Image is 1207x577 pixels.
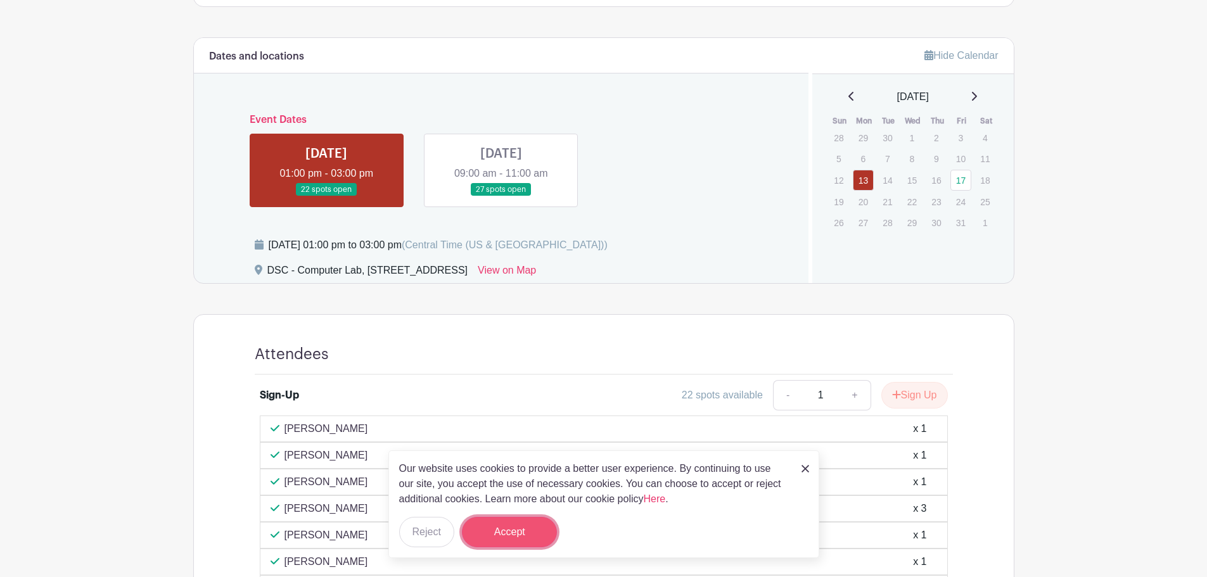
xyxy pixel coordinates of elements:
[644,493,666,504] a: Here
[974,115,999,127] th: Sat
[239,114,763,126] h6: Event Dates
[462,517,557,547] button: Accept
[284,501,368,516] p: [PERSON_NAME]
[950,170,971,191] a: 17
[902,192,923,212] p: 22
[902,213,923,232] p: 29
[913,554,926,569] div: x 1
[897,89,929,105] span: [DATE]
[828,128,849,148] p: 28
[974,149,995,168] p: 11
[950,213,971,232] p: 31
[877,149,898,168] p: 7
[877,128,898,148] p: 30
[682,388,763,403] div: 22 spots available
[255,345,329,364] h4: Attendees
[902,170,923,190] p: 15
[926,192,947,212] p: 23
[284,474,368,490] p: [PERSON_NAME]
[926,170,947,190] p: 16
[925,115,950,127] th: Thu
[924,50,998,61] a: Hide Calendar
[828,170,849,190] p: 12
[974,128,995,148] p: 4
[260,388,299,403] div: Sign-Up
[853,213,874,232] p: 27
[913,501,926,516] div: x 3
[399,517,454,547] button: Reject
[853,128,874,148] p: 29
[913,528,926,543] div: x 1
[267,263,468,283] div: DSC - Computer Lab, [STREET_ADDRESS]
[399,461,788,507] p: Our website uses cookies to provide a better user experience. By continuing to use our site, you ...
[853,170,874,191] a: 13
[827,115,852,127] th: Sun
[284,528,368,543] p: [PERSON_NAME]
[877,213,898,232] p: 28
[209,51,304,63] h6: Dates and locations
[284,554,368,569] p: [PERSON_NAME]
[902,149,923,168] p: 8
[801,465,809,472] img: close_button-5f87c8562297e5c2d7936805f587ecaba9071eb48480494691a3f1689db116b3.svg
[269,238,608,253] div: [DATE] 01:00 pm to 03:00 pm
[828,213,849,232] p: 26
[773,380,802,410] a: -
[402,239,608,250] span: (Central Time (US & [GEOGRAPHIC_DATA]))
[950,115,974,127] th: Fri
[913,474,926,490] div: x 1
[950,149,971,168] p: 10
[876,115,901,127] th: Tue
[913,421,926,436] div: x 1
[881,382,948,409] button: Sign Up
[478,263,536,283] a: View on Map
[828,192,849,212] p: 19
[950,128,971,148] p: 3
[839,380,871,410] a: +
[852,115,877,127] th: Mon
[853,149,874,168] p: 6
[974,192,995,212] p: 25
[284,421,368,436] p: [PERSON_NAME]
[926,213,947,232] p: 30
[877,170,898,190] p: 14
[974,170,995,190] p: 18
[926,149,947,168] p: 9
[913,448,926,463] div: x 1
[284,448,368,463] p: [PERSON_NAME]
[828,149,849,168] p: 5
[901,115,926,127] th: Wed
[853,192,874,212] p: 20
[877,192,898,212] p: 21
[950,192,971,212] p: 24
[926,128,947,148] p: 2
[902,128,923,148] p: 1
[974,213,995,232] p: 1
